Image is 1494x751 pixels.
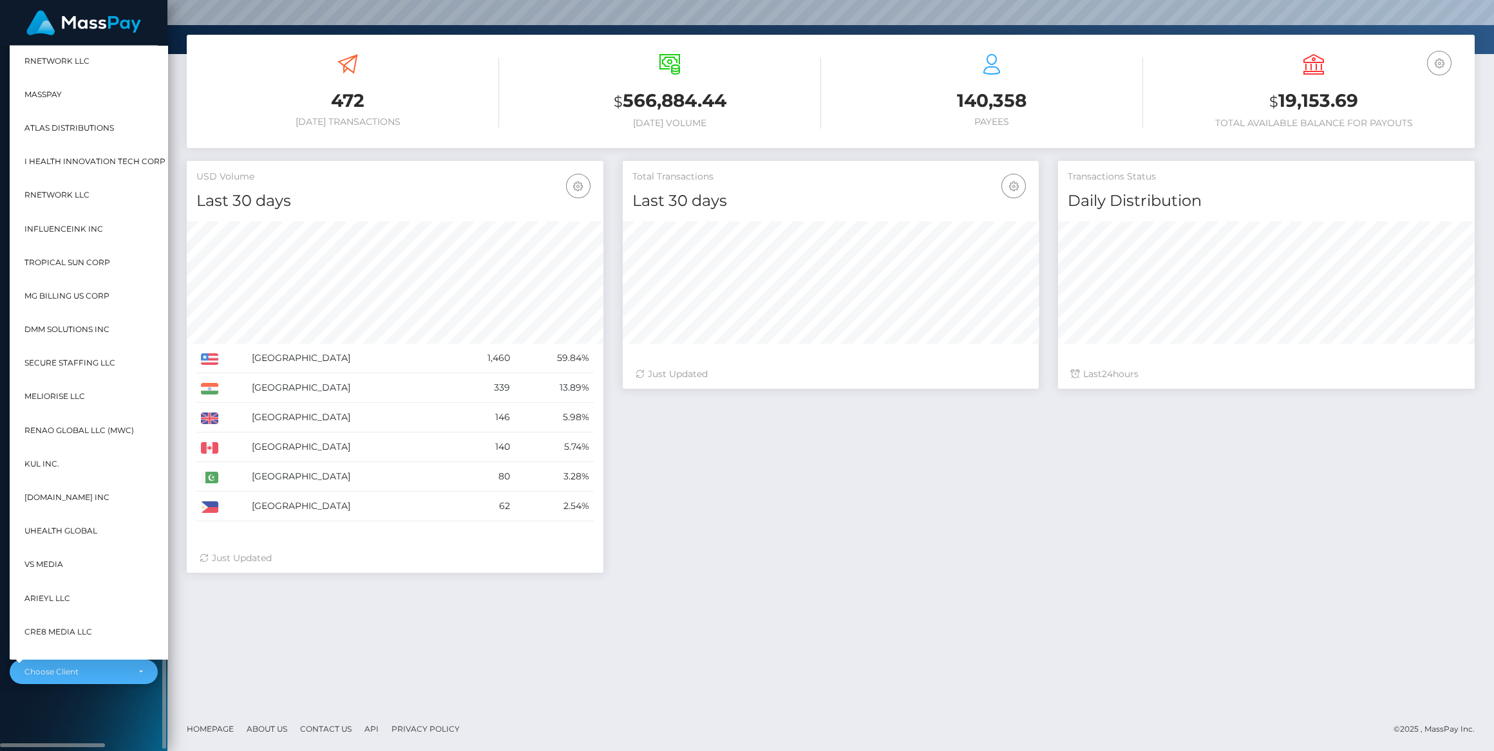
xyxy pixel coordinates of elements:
[247,462,454,492] td: [GEOGRAPHIC_DATA]
[24,120,114,136] span: Atlas Distributions
[196,190,594,212] h4: Last 30 days
[24,667,128,677] div: Choose Client
[247,432,454,462] td: [GEOGRAPHIC_DATA]
[247,373,454,403] td: [GEOGRAPHIC_DATA]
[614,93,623,111] small: $
[24,254,110,270] span: Tropical Sun Corp
[201,353,218,365] img: US.png
[518,88,821,115] h3: 566,884.44
[201,383,218,394] img: IN.png
[359,719,384,739] a: API
[840,116,1143,127] h6: Payees
[24,220,103,237] span: InfluenceInk Inc
[196,171,594,183] h5: USD Volume
[454,344,515,373] td: 1,460
[515,462,594,492] td: 3.28%
[24,355,115,371] span: Secure Staffing LLC
[515,344,594,373] td: 59.84%
[454,462,515,492] td: 80
[295,719,357,739] a: Contact Us
[1102,368,1113,380] span: 24
[201,472,218,483] img: PK.png
[200,552,591,565] div: Just Updated
[182,719,239,739] a: Homepage
[247,344,454,373] td: [GEOGRAPHIC_DATA]
[24,321,109,338] span: DMM Solutions Inc
[24,153,165,170] span: I HEALTH INNOVATION TECH CORP
[1394,722,1484,736] div: © 2025 , MassPay Inc.
[840,88,1143,113] h3: 140,358
[454,492,515,521] td: 62
[515,492,594,521] td: 2.54%
[201,501,218,513] img: PH.png
[1068,171,1465,183] h5: Transactions Status
[24,187,90,203] span: rNetwork LLC
[1269,93,1278,111] small: $
[636,367,1026,381] div: Just Updated
[24,456,59,472] span: Kul Inc.
[454,403,515,432] td: 146
[518,118,821,129] h6: [DATE] Volume
[201,413,218,424] img: GB.png
[632,171,1030,183] h5: Total Transactions
[454,373,515,403] td: 339
[241,719,292,739] a: About Us
[24,52,90,69] span: RNetwork LLC
[454,432,515,462] td: 140
[515,403,594,432] td: 5.98%
[515,432,594,462] td: 5.74%
[26,10,141,35] img: MassPay Logo
[1071,367,1462,381] div: Last hours
[386,719,465,739] a: Privacy Policy
[515,373,594,403] td: 13.89%
[196,116,499,127] h6: [DATE] Transactions
[24,523,97,539] span: UHealth Global
[24,86,62,103] span: MassPay
[24,556,63,573] span: VS Media
[10,660,158,684] button: Choose Client
[24,489,109,506] span: [DOMAIN_NAME] INC
[247,492,454,521] td: [GEOGRAPHIC_DATA]
[24,589,70,606] span: Arieyl LLC
[201,442,218,454] img: CA.png
[1068,190,1465,212] h4: Daily Distribution
[632,190,1030,212] h4: Last 30 days
[1162,88,1465,115] h3: 19,153.69
[24,388,85,405] span: Meliorise LLC
[247,403,454,432] td: [GEOGRAPHIC_DATA]
[24,624,92,640] span: Cre8 Media LLC
[1162,118,1465,129] h6: Total Available Balance for Payouts
[24,288,109,304] span: MG Billing US Corp
[24,422,134,438] span: Renao Global LLC (MWC)
[196,88,499,113] h3: 472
